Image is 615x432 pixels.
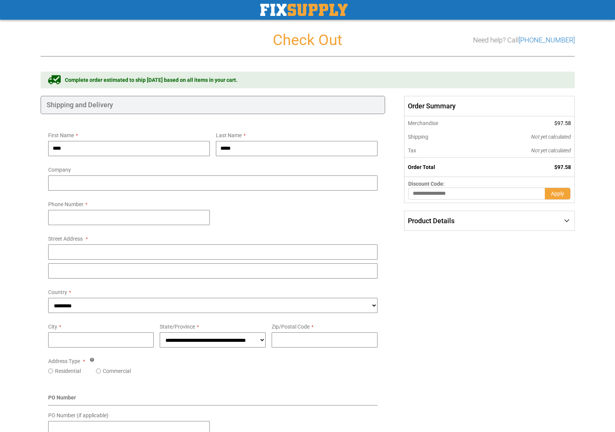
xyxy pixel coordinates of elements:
span: Product Details [408,217,455,225]
a: [PHONE_NUMBER] [519,36,575,44]
label: Residential [55,367,81,375]
span: Order Summary [404,96,574,116]
span: Not yet calculated [531,134,571,140]
label: Commercial [103,367,131,375]
span: Discount Code: [408,181,445,187]
div: Shipping and Delivery [41,96,385,114]
span: Company [48,167,71,173]
strong: Order Total [408,164,435,170]
h1: Check Out [41,32,575,49]
span: Not yet calculated [531,147,571,153]
span: Complete order estimated to ship [DATE] based on all items in your cart. [65,76,238,84]
span: State/Province [160,324,195,330]
a: store logo [260,4,348,16]
span: Apply [551,191,564,197]
span: $97.58 [554,164,571,170]
span: Last Name [216,132,242,138]
span: Country [48,289,67,295]
span: First Name [48,132,74,138]
span: $97.58 [554,120,571,126]
span: Shipping [408,134,428,140]
div: PO Number [48,394,378,405]
h3: Need help? Call [473,36,575,44]
span: Zip/Postal Code [272,324,310,330]
span: City [48,324,57,330]
th: Merchandise [404,116,480,130]
span: Street Address [48,236,83,242]
span: Phone Number [48,201,83,207]
button: Apply [545,188,571,200]
span: PO Number (if applicable) [48,412,109,418]
span: Address Type [48,358,80,364]
img: Fix Industrial Supply [260,4,348,16]
th: Tax [404,144,480,158]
